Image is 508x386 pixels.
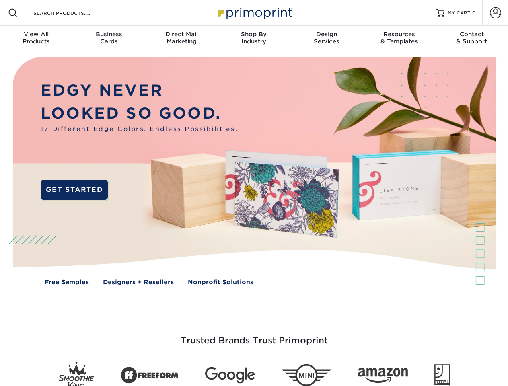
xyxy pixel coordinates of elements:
a: Direct MailMarketing [145,26,218,51]
a: Shop ByIndustry [218,26,290,51]
span: Design [290,31,363,38]
img: Primoprint [214,4,294,21]
span: MY CART [448,10,471,16]
a: BusinessCards [72,26,145,51]
p: LOOKED SO GOOD. [41,102,238,125]
h3: Trusted Brands Trust Primoprint [19,316,489,355]
p: EDGY NEVER [41,79,238,102]
span: Resources [363,31,435,38]
input: SEARCH PRODUCTS..... [33,8,111,18]
img: Google [205,367,255,384]
span: Business [72,31,145,38]
a: Free Samples [45,278,89,287]
div: & Support [436,31,508,45]
a: Designers + Resellers [103,278,174,287]
a: Resources& Templates [363,26,435,51]
span: Shop By [218,31,290,38]
a: GET STARTED [41,180,108,200]
div: Industry [218,31,290,45]
span: Direct Mail [145,31,218,38]
div: Marketing [145,31,218,45]
img: Goodwill [434,364,450,386]
span: 17 Different Edge Colors. Endless Possibilities. [41,125,238,134]
a: Contact& Support [436,26,508,51]
img: Amazon [358,368,408,383]
div: Cards [72,31,145,45]
span: 0 [472,10,476,16]
a: Nonprofit Solutions [188,278,253,287]
a: DesignServices [290,26,363,51]
span: Contact [436,31,508,38]
div: & Templates [363,31,435,45]
div: Services [290,31,363,45]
